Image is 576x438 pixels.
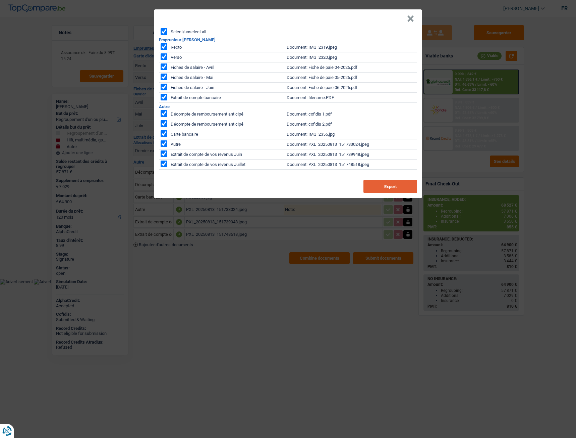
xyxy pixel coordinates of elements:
[169,160,285,170] td: Extrait de compte de vos revenus Juillet
[407,15,414,22] button: Close
[285,129,417,139] td: Document: IMG_2355.jpg
[159,38,417,42] h2: Emprunteur [PERSON_NAME]
[169,73,285,83] td: Fiches de salaire - Mai
[169,129,285,139] td: Carte bancaire
[285,149,417,160] td: Document: PXL_20250813_151739948.jpeg
[169,83,285,93] td: Fiches de salaire - Juin
[169,93,285,103] td: Extrait de compte bancaire
[285,73,417,83] td: Document: Fiche de paie 05-2025.pdf
[169,139,285,149] td: Autre
[171,30,206,34] label: Select/unselect all
[169,52,285,62] td: Verso
[159,104,417,109] h2: Autre
[169,42,285,52] td: Recto
[285,93,417,103] td: Document: filename.PDF
[169,149,285,160] td: Extrait de compte de vos revenus Juin
[285,42,417,52] td: Document: IMG_2319.jpeg
[285,52,417,62] td: Document: IMG_2320.jpeg
[285,62,417,73] td: Document: Fiche de paie 04-2025.pdf
[285,160,417,170] td: Document: PXL_20250813_151748518.jpeg
[285,119,417,129] td: Document: cofidis 2.pdf
[169,62,285,73] td: Fiches de salaire - Avril
[169,119,285,129] td: Décompte de remboursement anticipé
[169,109,285,119] td: Décompte de remboursement anticipé
[285,139,417,149] td: Document: PXL_20250813_151733024.jpeg
[285,83,417,93] td: Document: Fiche de paie 06-2025.pdf
[363,180,417,193] button: Export
[285,109,417,119] td: Document: cofidis 1.pdf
